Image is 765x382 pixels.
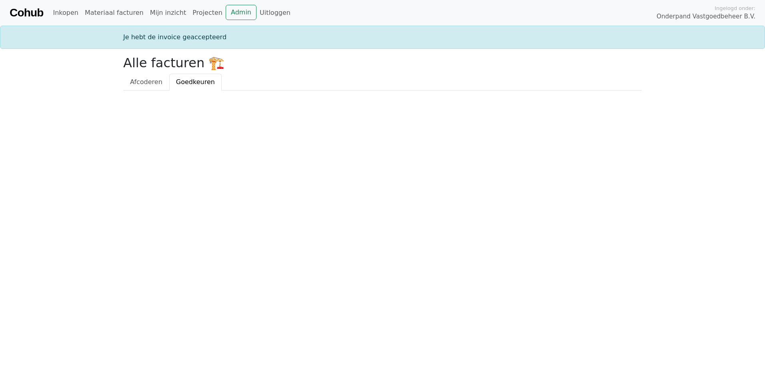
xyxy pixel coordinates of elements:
[123,55,642,70] h2: Alle facturen 🏗️
[657,12,755,21] span: Onderpand Vastgoedbeheer B.V.
[189,5,226,21] a: Projecten
[147,5,190,21] a: Mijn inzicht
[10,3,43,22] a: Cohub
[176,78,215,86] span: Goedkeuren
[123,74,169,90] a: Afcoderen
[82,5,147,21] a: Materiaal facturen
[130,78,162,86] span: Afcoderen
[715,4,755,12] span: Ingelogd onder:
[256,5,294,21] a: Uitloggen
[118,32,647,42] div: Je hebt de invoice geaccepteerd
[169,74,222,90] a: Goedkeuren
[50,5,81,21] a: Inkopen
[226,5,256,20] a: Admin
